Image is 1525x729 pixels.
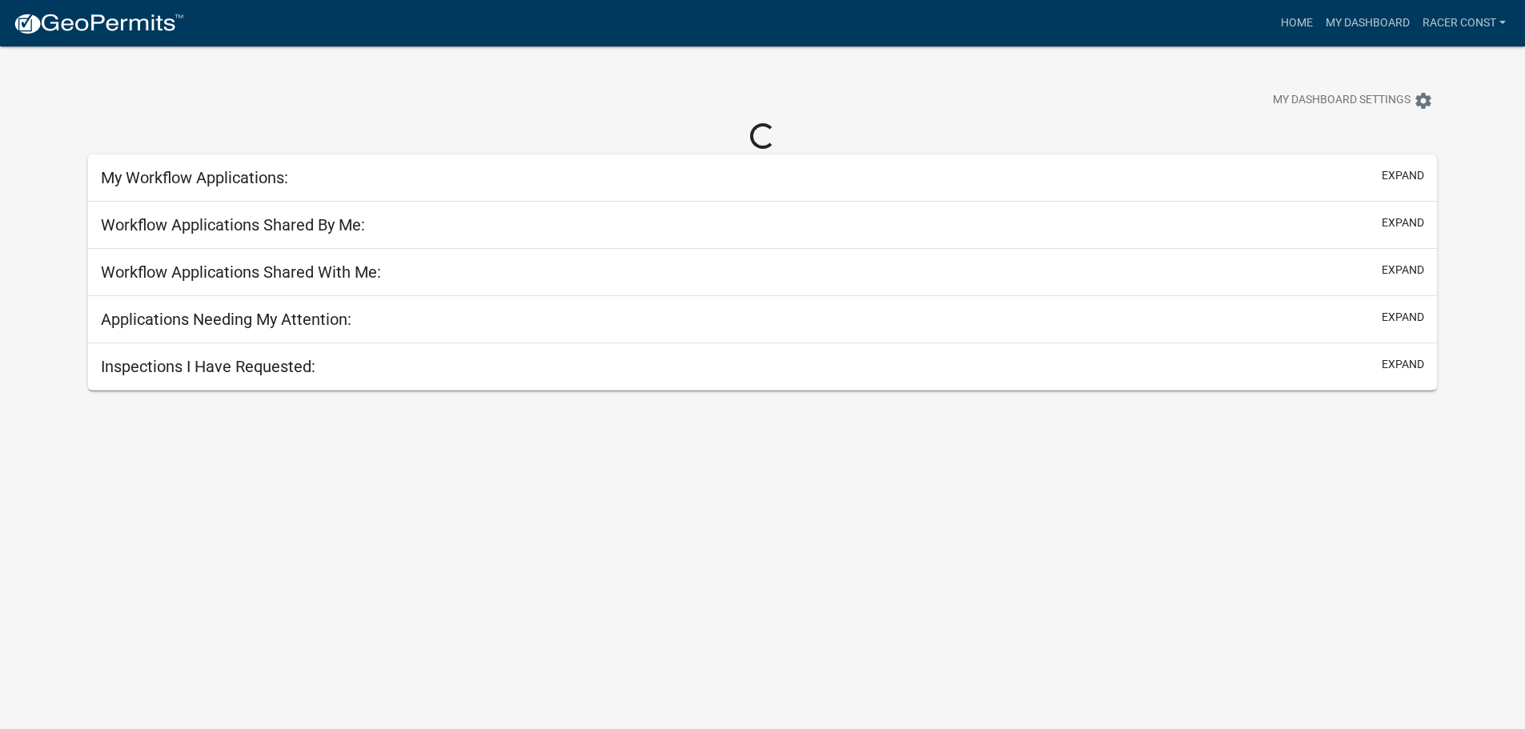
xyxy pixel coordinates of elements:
[1382,309,1424,326] button: expand
[101,262,381,282] h5: Workflow Applications Shared With Me:
[1416,8,1512,38] a: Racer Const
[1273,91,1411,110] span: My Dashboard Settings
[1319,8,1416,38] a: My Dashboard
[1382,356,1424,373] button: expand
[101,357,315,376] h5: Inspections I Have Requested:
[1382,214,1424,231] button: expand
[101,168,288,187] h5: My Workflow Applications:
[1260,85,1446,116] button: My Dashboard Settingssettings
[101,215,365,234] h5: Workflow Applications Shared By Me:
[101,310,351,329] h5: Applications Needing My Attention:
[1274,8,1319,38] a: Home
[1414,91,1433,110] i: settings
[1382,167,1424,184] button: expand
[1382,262,1424,278] button: expand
